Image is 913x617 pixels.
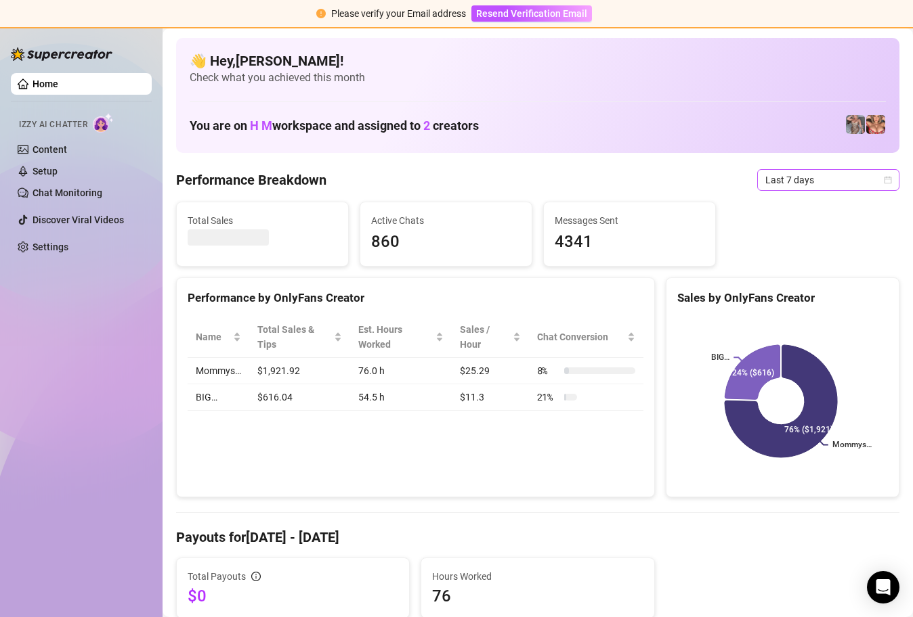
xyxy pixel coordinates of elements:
[832,440,872,450] text: Mommys…
[33,166,58,177] a: Setup
[251,572,261,581] span: info-circle
[33,187,102,198] a: Chat Monitoring
[249,317,350,358] th: Total Sales & Tips
[331,6,466,21] div: Please verify your Email address
[537,363,559,378] span: 8 %
[11,47,112,61] img: logo-BBDzfeDw.svg
[188,585,398,607] span: $0
[250,118,272,133] span: H M
[471,5,592,22] button: Resend Verification Email
[176,528,899,547] h4: Payouts for [DATE] - [DATE]
[350,384,452,411] td: 54.5 h
[537,329,624,344] span: Chat Conversion
[249,384,350,411] td: $616.04
[423,118,430,133] span: 2
[93,113,114,133] img: AI Chatter
[196,329,230,344] span: Name
[188,384,249,411] td: BIG…
[555,213,704,228] span: Messages Sent
[867,571,899,603] div: Open Intercom Messenger
[33,214,124,225] a: Discover Viral Videos
[677,289,888,307] div: Sales by OnlyFans Creator
[711,353,729,363] text: BIG…
[33,78,58,89] a: Home
[555,229,704,255] span: 4341
[460,322,510,352] span: Sales / Hour
[188,569,246,584] span: Total Payouts
[529,317,643,358] th: Chat Conversion
[19,118,87,131] span: Izzy AI Chatter
[188,358,249,384] td: Mommys…
[188,213,337,228] span: Total Sales
[249,358,350,384] td: $1,921.92
[190,70,886,85] span: Check what you achieved this month
[452,317,529,358] th: Sales / Hour
[358,322,433,352] div: Est. Hours Worked
[190,51,886,70] h4: 👋 Hey, [PERSON_NAME] !
[371,229,521,255] span: 860
[452,384,529,411] td: $11.3
[257,322,331,352] span: Total Sales & Tips
[371,213,521,228] span: Active Chats
[190,118,479,133] h1: You are on workspace and assigned to creators
[765,170,891,190] span: Last 7 days
[476,8,587,19] span: Resend Verification Email
[316,9,326,18] span: exclamation-circle
[33,242,68,252] a: Settings
[176,170,326,189] h4: Performance Breakdown
[866,115,885,134] img: pennylondon
[33,144,67,155] a: Content
[537,390,559,405] span: 21 %
[432,585,643,607] span: 76
[884,176,892,184] span: calendar
[350,358,452,384] td: 76.0 h
[846,115,865,134] img: pennylondonvip
[188,289,643,307] div: Performance by OnlyFans Creator
[432,569,643,584] span: Hours Worked
[452,358,529,384] td: $25.29
[188,317,249,358] th: Name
